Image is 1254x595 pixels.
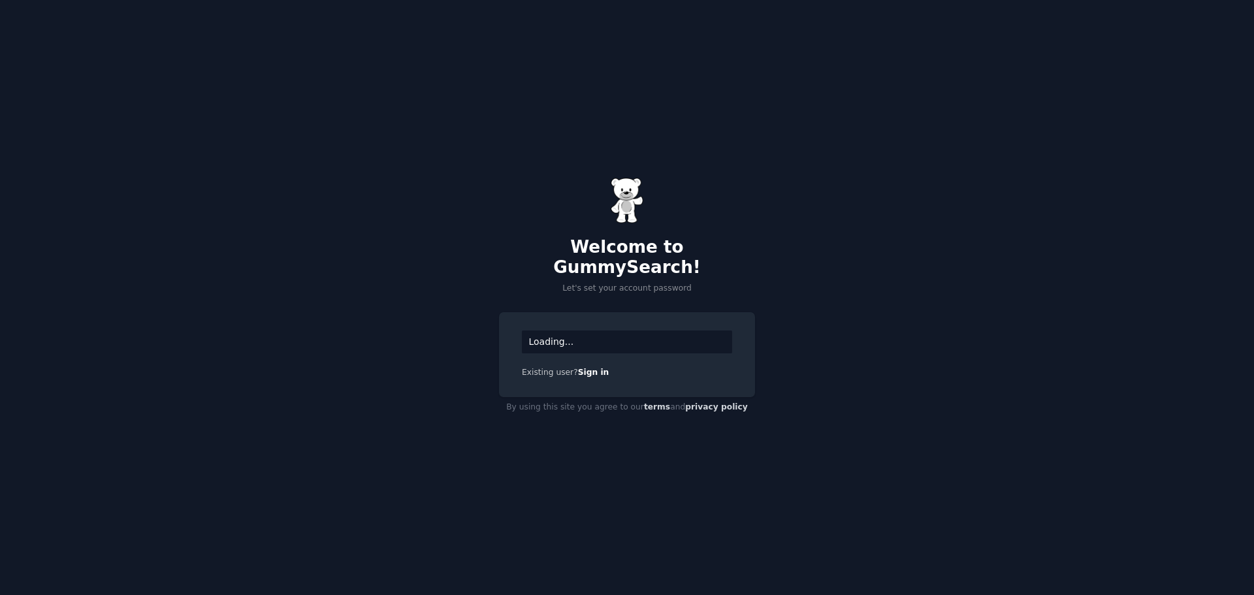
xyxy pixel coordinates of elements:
div: Loading... [522,330,732,353]
div: By using this site you agree to our and [499,397,755,418]
p: Let's set your account password [499,283,755,295]
span: Existing user? [522,368,578,377]
a: Sign in [578,368,609,377]
h2: Welcome to GummySearch! [499,237,755,278]
img: Gummy Bear [611,178,643,223]
a: privacy policy [685,402,748,411]
a: terms [644,402,670,411]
